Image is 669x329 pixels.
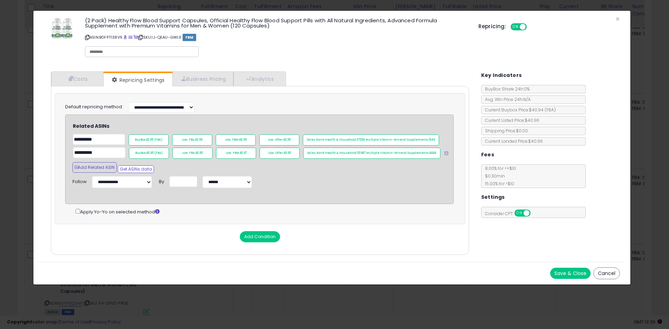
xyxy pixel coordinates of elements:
span: Consider CPT: [482,211,540,217]
span: BuyBox Share 24h: 0% [482,86,530,92]
button: Save & Close [550,268,591,279]
span: 40.95 [195,151,203,155]
span: FBM [183,34,197,41]
a: Your listing only [133,34,137,40]
span: ( FBA ) [545,107,556,113]
span: OFF [529,210,540,216]
div: Low. FBM: [216,148,256,159]
p: ASIN: B0FPT138V9 | SKU: IJ-QEAU-GWL9 [85,32,468,43]
span: Current Landed Price: $40.96 [482,138,543,144]
img: 51uNbil3ujL._SL60_.jpg [52,18,72,39]
span: 42.95 (FBA) [146,138,162,142]
span: $40.94 [529,107,556,113]
h3: (2 Pack) Healthy Flow Blood Support Capsules, Official Healthy Flow Blood Support Pills with All ... [85,18,468,28]
a: BuyBox page [123,34,127,40]
span: ON [511,24,520,30]
h5: Fees [481,150,494,159]
button: Get ASINs data [118,165,154,173]
span: Shipping Price: $0.00 [482,128,528,134]
button: Add Condition [240,231,280,242]
div: Low. Offer: [259,134,299,146]
div: Low. FBA: [172,134,212,146]
div: Apply Yo-Yo on selected method [76,207,454,216]
h5: Repricing: [478,24,506,29]
div: Low. FBA: [172,148,213,159]
div: By [159,176,164,185]
span: ON [515,210,524,216]
h5: Key Indicators [481,71,522,80]
span: 8.00 % for <= $10 [482,165,516,187]
label: Default repricing method: [65,104,123,110]
div: BuyBox: [129,134,169,146]
span: 40.95 (FBA) [146,151,163,155]
span: 42.95 [283,138,291,142]
a: Business Pricing [172,72,233,86]
span: 40.95 [284,151,291,155]
div: Sales Rank: [303,134,439,146]
a: All offer listings [129,34,132,40]
span: Health & Household:101947 Multiple Vitamin-Mineral Supplements:4444 [325,151,436,155]
span: $0.30 min [482,173,505,179]
span: OFF [526,24,537,30]
span: 42.95 [195,138,202,142]
h5: Settings [481,193,505,202]
a: Costs [51,72,103,86]
div: Low. FBM: [216,134,256,146]
h4: Related ASINs [73,124,448,129]
span: × [615,14,620,24]
a: Analytics [233,72,285,86]
div: BuyBox: [129,148,169,159]
a: Repricing Settings [103,73,172,87]
span: Avg. Win Price 24h: N/A [482,96,531,102]
div: Low. Offer: [260,148,300,159]
span: Health & Household:37254 Multiple Vitamin-Mineral Supplements:1349 [325,138,435,142]
div: Sales Rank: [303,148,440,159]
span: 44.95 [239,138,247,142]
span: 40.97 [240,151,247,155]
button: Add Related ASIN [72,162,117,173]
button: Cancel [593,267,620,279]
div: Follow [72,176,87,185]
span: Current Buybox Price: [482,107,556,113]
span: Current Listed Price: $40.96 [482,117,539,123]
span: 15.00 % for > $10 [482,181,514,187]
